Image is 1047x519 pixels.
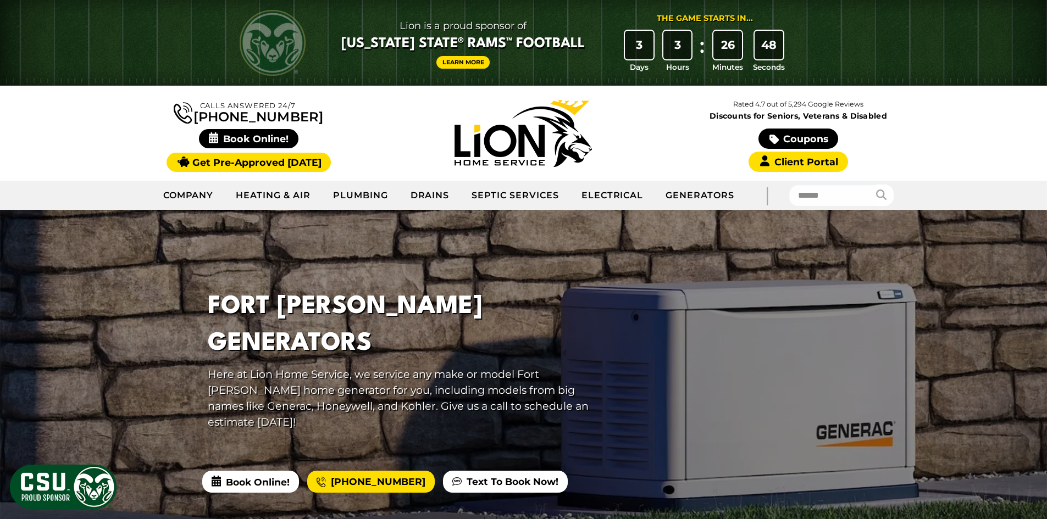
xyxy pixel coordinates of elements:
[307,471,435,493] a: [PHONE_NUMBER]
[655,182,745,209] a: Generators
[400,182,461,209] a: Drains
[208,288,608,362] h1: Fort [PERSON_NAME] Generators
[225,182,322,209] a: Heating & Air
[663,112,934,120] span: Discounts for Seniors, Veterans & Disabled
[152,182,225,209] a: Company
[199,129,298,148] span: Book Online!
[657,13,753,25] div: The Game Starts in...
[758,129,838,149] a: Coupons
[341,17,585,35] span: Lion is a proud sponsor of
[443,471,568,493] a: Text To Book Now!
[174,100,323,124] a: [PHONE_NUMBER]
[202,471,299,493] span: Book Online!
[753,62,785,72] span: Seconds
[745,181,789,210] div: |
[696,31,707,73] div: :
[208,366,608,429] p: Here at Lion Home Service, we service any make or model Fort [PERSON_NAME] home generator for you...
[713,31,742,59] div: 26
[712,62,743,72] span: Minutes
[755,31,783,59] div: 48
[8,463,118,511] img: CSU Sponsor Badge
[461,182,570,209] a: Septic Services
[663,31,692,59] div: 3
[661,98,935,110] p: Rated 4.7 out of 5,294 Google Reviews
[240,10,306,76] img: CSU Rams logo
[436,56,490,69] a: Learn More
[749,152,847,172] a: Client Portal
[322,182,400,209] a: Plumbing
[666,62,689,72] span: Hours
[341,35,585,53] span: [US_STATE] State® Rams™ Football
[625,31,653,59] div: 3
[570,182,655,209] a: Electrical
[630,62,649,72] span: Days
[167,153,331,172] a: Get Pre-Approved [DATE]
[455,100,592,167] img: Lion Home Service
